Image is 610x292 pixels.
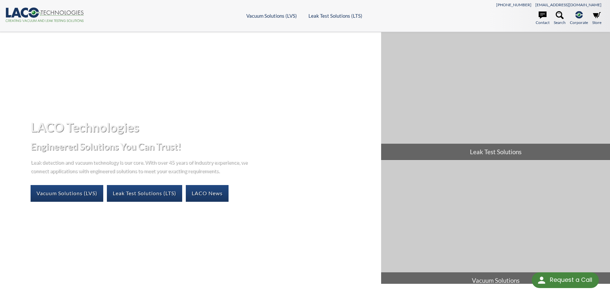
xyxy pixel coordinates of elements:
[107,185,182,201] a: Leak Test Solutions (LTS)
[496,2,531,7] a: [PHONE_NUMBER]
[536,275,547,285] img: round button
[31,185,103,201] a: Vacuum Solutions (LVS)
[308,13,362,19] a: Leak Test Solutions (LTS)
[570,19,588,26] span: Corporate
[31,158,251,175] p: Leak detection and vacuum technology is our core. With over 45 years of industry experience, we c...
[535,2,601,7] a: [EMAIL_ADDRESS][DOMAIN_NAME]
[381,160,610,288] a: Vacuum Solutions
[554,11,566,26] a: Search
[550,272,592,287] div: Request a Call
[532,272,599,288] div: Request a Call
[536,11,549,26] a: Contact
[31,140,376,153] h2: Engineered Solutions You Can Trust!
[592,11,601,26] a: Store
[381,144,610,160] span: Leak Test Solutions
[186,185,229,201] a: LACO News
[246,13,297,19] a: Vacuum Solutions (LVS)
[31,119,376,135] h1: LACO Technologies
[381,32,610,160] a: Leak Test Solutions
[381,272,610,289] span: Vacuum Solutions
